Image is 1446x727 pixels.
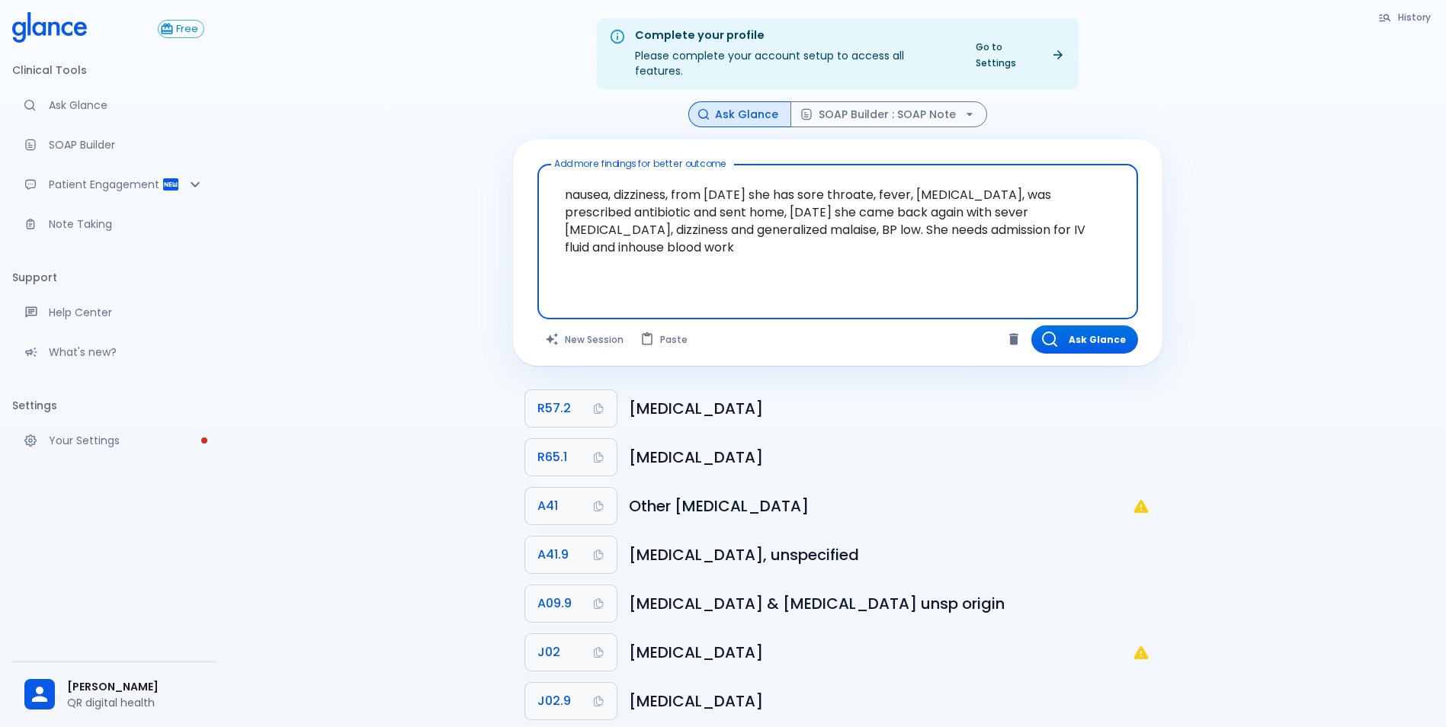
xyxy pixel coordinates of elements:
a: Moramiz: Find ICD10AM codes instantly [12,88,216,122]
p: Note Taking [49,216,204,232]
button: Copy Code R65.1 to clipboard [525,439,617,476]
button: SOAP Builder : SOAP Note [790,101,987,128]
h6: Gastroenteritis and colitis of unspecified origin [629,591,1150,616]
div: Please complete your account setup to access all features. [635,23,954,85]
p: What's new? [49,344,204,360]
textarea: nausea, dizziness, from [DATE] she has sore throate, fever, [MEDICAL_DATA], was prescribed antibi... [548,171,1127,289]
span: A41 [537,495,558,517]
div: Complete your profile [635,27,954,44]
svg: A41: Not a billable code [1132,497,1150,515]
h6: Sepsis, unspecified [629,543,1150,567]
div: Recent updates and feature releases [12,335,216,369]
p: Ask Glance [49,98,204,113]
p: Help Center [49,305,204,320]
span: Free [171,24,204,35]
h6: Other sepsis [629,494,1132,518]
a: Click to view or change your subscription [158,20,216,38]
span: R65.1 [537,447,567,468]
button: Copy Code A41.9 to clipboard [525,536,617,573]
button: Copy Code A41 to clipboard [525,488,617,524]
a: Docugen: Compose a clinical documentation in seconds [12,128,216,162]
button: Clears all inputs and results. [537,325,633,354]
span: J02 [537,642,560,663]
span: R57.2 [537,398,571,419]
p: Your Settings [49,433,204,448]
button: History [1371,6,1440,28]
li: Clinical Tools [12,52,216,88]
a: Advanced note-taking [12,207,216,241]
h6: Acute pharyngitis, unspecified [629,689,1150,713]
a: Go to Settings [967,36,1072,74]
h6: Severe sepsis [629,445,1150,469]
h6: Septic shock [629,396,1150,421]
a: Please complete account setup [12,424,216,457]
button: Copy Code J02 to clipboard [525,634,617,671]
a: Get help from our support team [12,296,216,329]
button: Copy Code R57.2 to clipboard [525,390,617,427]
li: Settings [12,387,216,424]
p: SOAP Builder [49,137,204,152]
button: Clear [1002,328,1025,351]
button: Copy Code J02.9 to clipboard [525,683,617,719]
div: Patient Reports & Referrals [12,168,216,201]
span: [PERSON_NAME] [67,679,204,695]
p: QR digital health [67,695,204,710]
button: Ask Glance [688,101,791,128]
button: Free [158,20,204,38]
svg: J02: Not a billable code [1132,643,1150,661]
h6: Acute pharyngitis [629,640,1132,665]
span: A09.9 [537,593,572,614]
span: J02.9 [537,690,571,712]
li: Support [12,259,216,296]
button: Ask Glance [1031,325,1138,354]
p: Patient Engagement [49,177,162,192]
button: Copy Code A09.9 to clipboard [525,585,617,622]
span: A41.9 [537,544,569,565]
div: [PERSON_NAME]QR digital health [12,668,216,721]
button: Paste from clipboard [633,325,697,354]
label: Add more findings for better outcome [554,157,726,170]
